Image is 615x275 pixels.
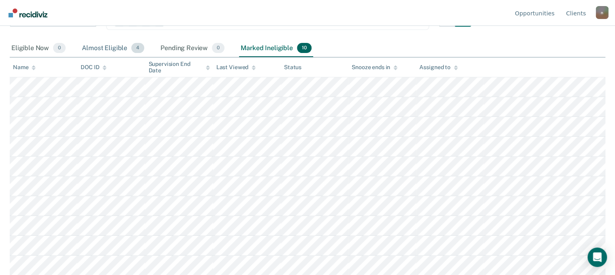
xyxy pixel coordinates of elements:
[239,40,313,57] div: Marked Ineligible10
[297,43,312,53] span: 10
[596,6,609,19] div: n
[212,43,224,53] span: 0
[53,43,66,53] span: 0
[13,64,36,71] div: Name
[131,43,144,53] span: 4
[596,6,609,19] button: Profile dropdown button
[80,40,146,57] div: Almost Eligible4
[284,64,301,71] div: Status
[216,64,256,71] div: Last Viewed
[352,64,397,71] div: Snooze ends in
[10,40,67,57] div: Eligible Now0
[81,64,107,71] div: DOC ID
[159,40,226,57] div: Pending Review0
[9,8,47,17] img: Recidiviz
[419,64,457,71] div: Assigned to
[587,247,607,267] div: Open Intercom Messenger
[148,61,209,74] div: Supervision End Date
